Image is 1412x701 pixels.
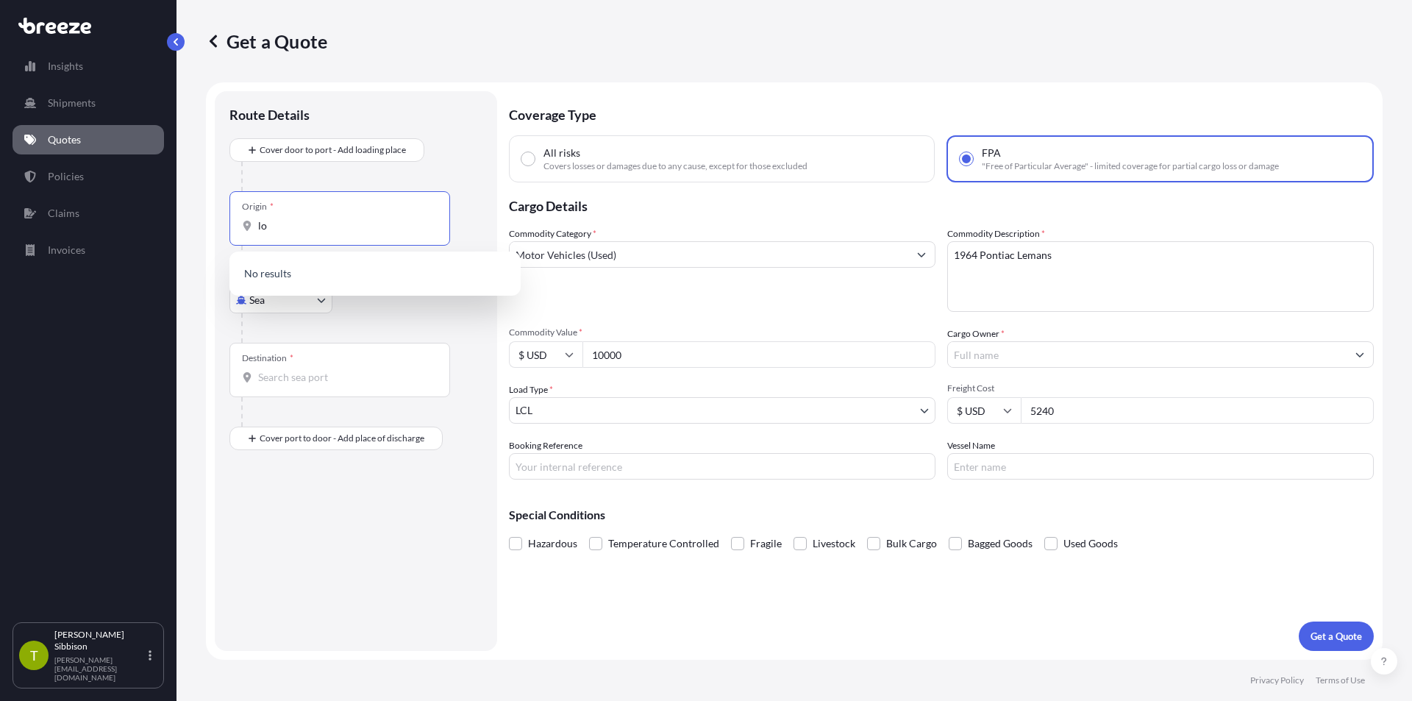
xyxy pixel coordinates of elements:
[249,293,265,307] span: Sea
[1021,397,1374,424] input: Enter amount
[260,431,424,446] span: Cover port to door - Add place of discharge
[1316,675,1365,686] p: Terms of Use
[48,206,79,221] p: Claims
[48,132,81,147] p: Quotes
[206,29,327,53] p: Get a Quote
[947,453,1374,480] input: Enter name
[886,533,937,555] span: Bulk Cargo
[229,106,310,124] p: Route Details
[509,382,553,397] span: Load Type
[48,169,84,184] p: Policies
[947,227,1045,241] label: Commodity Description
[48,59,83,74] p: Insights
[30,648,38,663] span: T
[229,287,332,313] button: Select transport
[982,160,1279,172] span: "Free of Particular Average" - limited coverage for partial cargo loss or damage
[54,629,146,652] p: [PERSON_NAME] Sibbison
[528,533,577,555] span: Hazardous
[582,341,935,368] input: Type amount
[750,533,782,555] span: Fragile
[608,533,719,555] span: Temperature Controlled
[509,327,935,338] span: Commodity Value
[509,509,1374,521] p: Special Conditions
[258,218,432,233] input: Origin
[258,370,432,385] input: Destination
[509,453,935,480] input: Your internal reference
[242,201,274,213] div: Origin
[968,533,1033,555] span: Bagged Goods
[908,241,935,268] button: Show suggestions
[509,91,1374,135] p: Coverage Type
[1250,675,1304,686] p: Privacy Policy
[947,438,995,453] label: Vessel Name
[982,146,1001,160] span: FPA
[813,533,855,555] span: Livestock
[509,182,1374,227] p: Cargo Details
[1063,533,1118,555] span: Used Goods
[947,382,1374,394] span: Freight Cost
[1311,629,1362,644] p: Get a Quote
[509,438,582,453] label: Booking Reference
[48,96,96,110] p: Shipments
[516,403,532,418] span: LCL
[1347,341,1373,368] button: Show suggestions
[260,143,406,157] span: Cover door to port - Add loading place
[948,341,1347,368] input: Full name
[543,146,580,160] span: All risks
[510,241,908,268] input: Select a commodity type
[229,252,521,296] div: Show suggestions
[543,160,807,172] span: Covers losses or damages due to any cause, except for those excluded
[509,227,596,241] label: Commodity Category
[48,243,85,257] p: Invoices
[54,655,146,682] p: [PERSON_NAME][EMAIL_ADDRESS][DOMAIN_NAME]
[947,327,1005,341] label: Cargo Owner
[242,352,293,364] div: Destination
[235,257,515,290] p: No results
